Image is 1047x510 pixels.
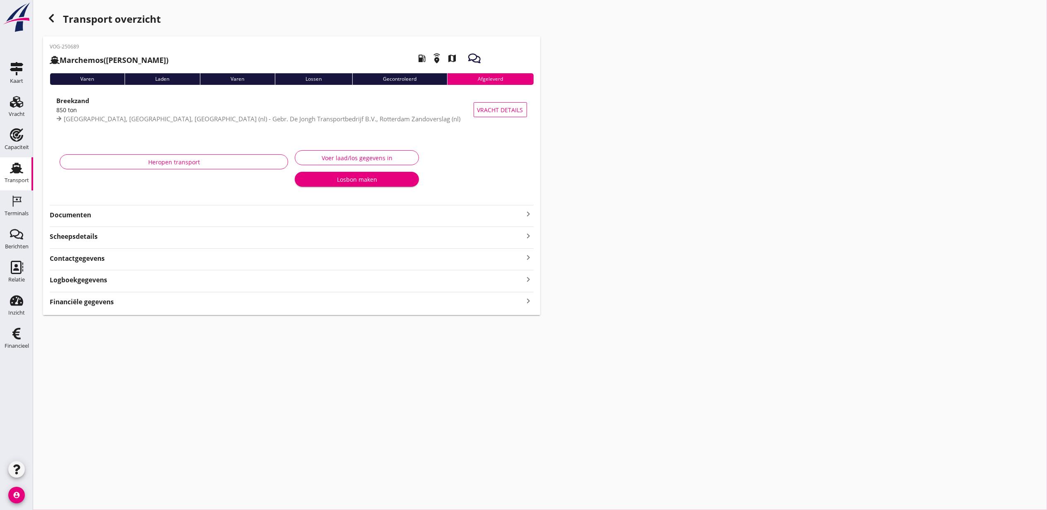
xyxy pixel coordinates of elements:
[447,73,534,85] div: Afgeleverd
[2,2,31,33] img: logo-small.a267ee39.svg
[5,144,29,150] div: Capaciteit
[125,73,200,85] div: Laden
[50,275,107,285] strong: Logboekgegevens
[50,43,168,51] p: VOG-250689
[425,47,448,70] i: emergency_share
[50,254,105,263] strong: Contactgegevens
[60,55,103,65] strong: Marchemos
[50,232,98,241] strong: Scheepsdetails
[275,73,352,85] div: Lossen
[50,73,125,85] div: Varen
[60,154,288,169] button: Heropen transport
[50,297,114,307] strong: Financiële gegevens
[524,230,534,241] i: keyboard_arrow_right
[9,111,25,117] div: Vracht
[352,73,447,85] div: Gecontroleerd
[5,244,29,249] div: Berichten
[302,154,412,162] div: Voer laad/los gegevens in
[8,487,25,503] i: account_circle
[8,277,25,282] div: Relatie
[8,310,25,315] div: Inzicht
[50,55,168,66] h2: ([PERSON_NAME])
[5,211,29,216] div: Terminals
[43,10,540,30] div: Transport overzicht
[477,106,523,114] span: Vracht details
[67,158,281,166] div: Heropen transport
[524,296,534,307] i: keyboard_arrow_right
[200,73,275,85] div: Varen
[301,175,412,184] div: Losbon maken
[50,91,534,128] a: Breekzand850 ton[GEOGRAPHIC_DATA], [GEOGRAPHIC_DATA], [GEOGRAPHIC_DATA] (nl) - Gebr. De Jongh Tra...
[64,115,460,123] span: [GEOGRAPHIC_DATA], [GEOGRAPHIC_DATA], [GEOGRAPHIC_DATA] (nl) - Gebr. De Jongh Transportbedrijf B....
[50,210,524,220] strong: Documenten
[5,178,29,183] div: Transport
[524,252,534,263] i: keyboard_arrow_right
[524,209,534,219] i: keyboard_arrow_right
[56,106,474,114] div: 850 ton
[5,343,29,349] div: Financieel
[410,47,433,70] i: local_gas_station
[56,96,89,105] strong: Breekzand
[10,78,23,84] div: Kaart
[524,274,534,285] i: keyboard_arrow_right
[295,150,419,165] button: Voer laad/los gegevens in
[440,47,464,70] i: map
[474,102,527,117] button: Vracht details
[295,172,419,187] button: Losbon maken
